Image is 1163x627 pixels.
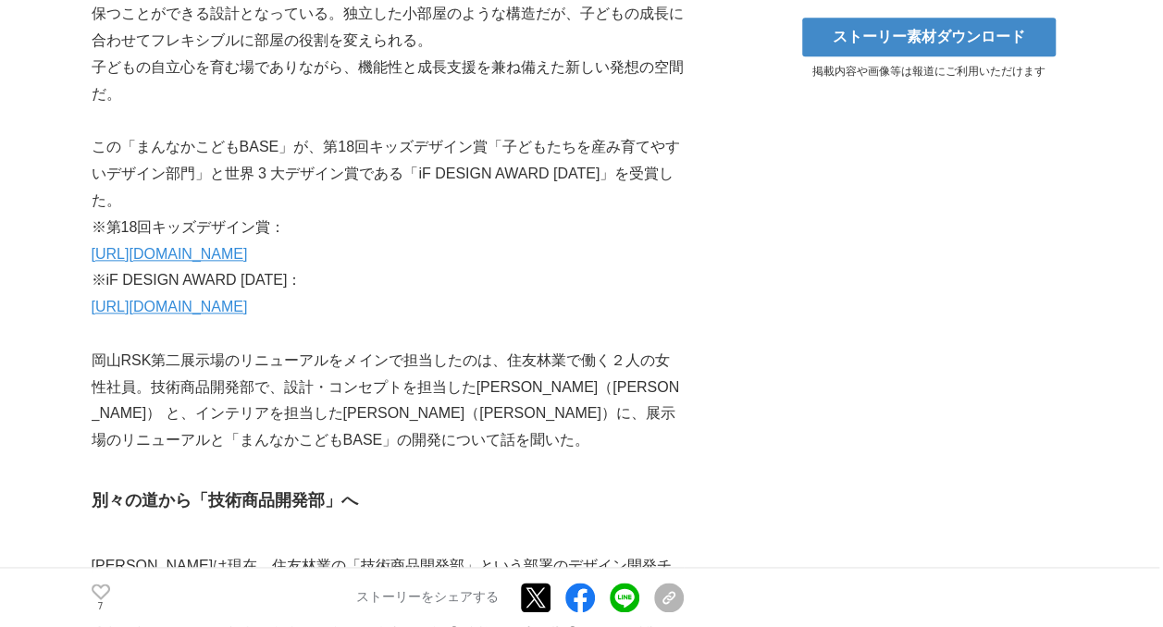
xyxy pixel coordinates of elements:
[92,215,684,241] p: ※第18回キッズデザイン賞：
[802,18,1056,56] a: ストーリー素材ダウンロード
[92,602,110,611] p: 7
[92,348,684,454] p: 岡山RSK第二展示場のリニューアルをメインで担当したのは、住友林業で働く２人の女性社員。技術商品開発部で、設計・コンセプトを担当した[PERSON_NAME]（[PERSON_NAME]） と、...
[92,134,684,214] p: この「まんなかこどもBASE」が、第18回キッズデザイン賞「子どもたちを産み育てやすいデザイン部門」と世界 3 大デザイン賞である「iF DESIGN AWARD [DATE]」を受賞した。
[92,246,248,262] a: [URL][DOMAIN_NAME]
[92,487,684,514] h3: 別々の道から「技術商品開発部」へ
[92,55,684,108] p: 子どもの自立心を育む場でありながら、機能性と成長支援を兼ね備えた新しい発想の空間だ。
[790,64,1068,80] p: 掲載内容や画像等は報道にご利用いただけます
[92,267,684,294] p: ※iF DESIGN AWARD [DATE]：
[92,299,248,314] a: [URL][DOMAIN_NAME]
[356,590,499,607] p: ストーリーをシェアする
